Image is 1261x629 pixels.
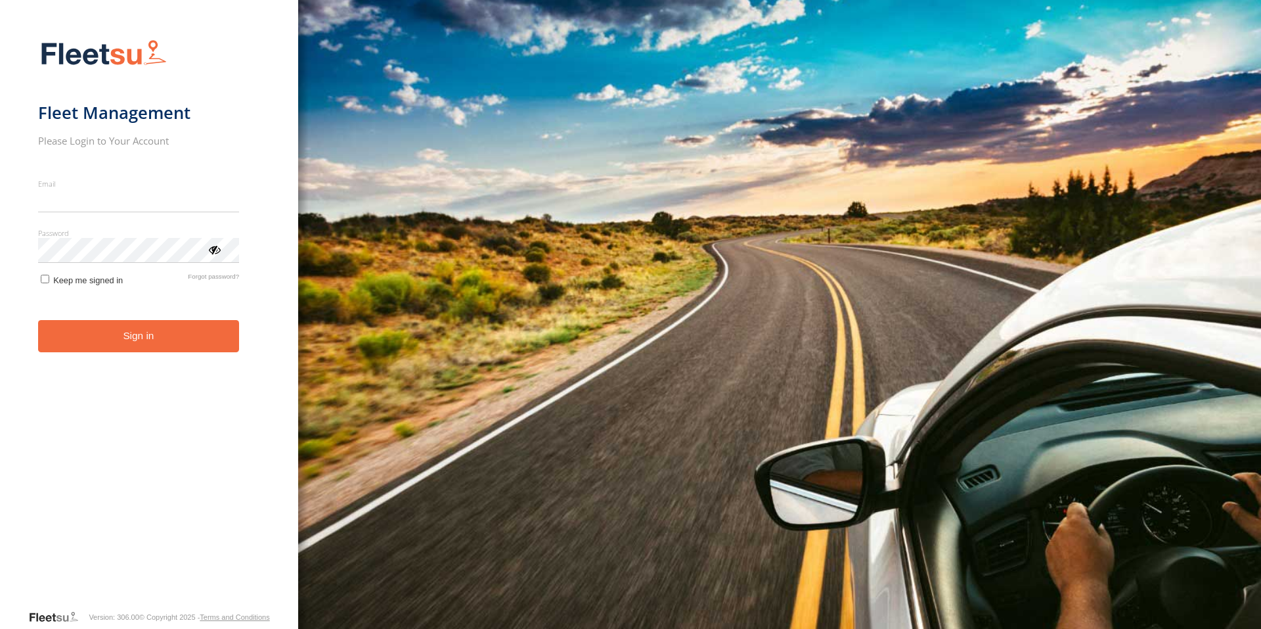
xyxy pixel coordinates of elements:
[38,134,240,147] h2: Please Login to Your Account
[53,275,123,285] span: Keep me signed in
[139,613,270,621] div: © Copyright 2025 -
[38,179,240,189] label: Email
[38,228,240,238] label: Password
[200,613,269,621] a: Terms and Conditions
[208,243,221,256] div: ViewPassword
[41,275,49,283] input: Keep me signed in
[38,37,169,70] img: Fleetsu
[38,102,240,124] h1: Fleet Management
[38,32,261,609] form: main
[89,613,139,621] div: Version: 306.00
[38,320,240,352] button: Sign in
[188,273,239,285] a: Forgot password?
[28,611,89,624] a: Visit our Website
